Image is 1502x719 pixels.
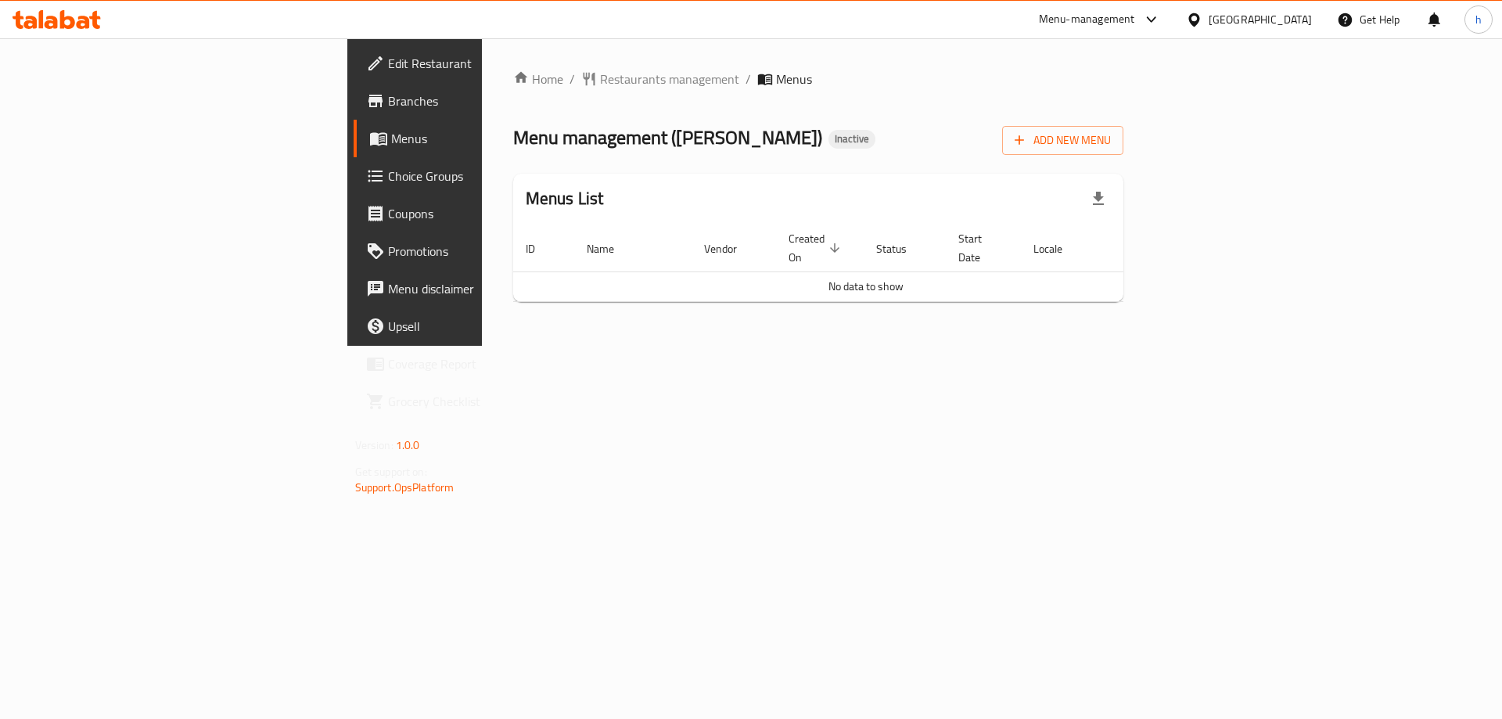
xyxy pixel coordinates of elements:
[354,195,598,232] a: Coupons
[958,229,1002,267] span: Start Date
[354,383,598,420] a: Grocery Checklist
[704,239,757,258] span: Vendor
[354,82,598,120] a: Branches
[600,70,739,88] span: Restaurants management
[354,307,598,345] a: Upsell
[388,317,586,336] span: Upsell
[1015,131,1111,150] span: Add New Menu
[388,54,586,73] span: Edit Restaurant
[581,70,739,88] a: Restaurants management
[388,392,586,411] span: Grocery Checklist
[388,204,586,223] span: Coupons
[354,232,598,270] a: Promotions
[513,225,1219,302] table: enhanced table
[1002,126,1123,155] button: Add New Menu
[1033,239,1083,258] span: Locale
[876,239,927,258] span: Status
[776,70,812,88] span: Menus
[789,229,845,267] span: Created On
[1039,10,1135,29] div: Menu-management
[1475,11,1482,28] span: h
[1101,225,1219,272] th: Actions
[396,435,420,455] span: 1.0.0
[354,345,598,383] a: Coverage Report
[355,462,427,482] span: Get support on:
[1080,180,1117,217] div: Export file
[355,435,393,455] span: Version:
[354,120,598,157] a: Menus
[828,132,875,146] span: Inactive
[513,70,1124,88] nav: breadcrumb
[391,129,586,148] span: Menus
[354,157,598,195] a: Choice Groups
[1209,11,1312,28] div: [GEOGRAPHIC_DATA]
[526,187,604,210] h2: Menus List
[388,242,586,261] span: Promotions
[587,239,634,258] span: Name
[355,477,455,498] a: Support.OpsPlatform
[828,276,904,297] span: No data to show
[526,239,555,258] span: ID
[354,270,598,307] a: Menu disclaimer
[746,70,751,88] li: /
[513,120,822,155] span: Menu management ( [PERSON_NAME] )
[388,279,586,298] span: Menu disclaimer
[388,354,586,373] span: Coverage Report
[354,45,598,82] a: Edit Restaurant
[388,167,586,185] span: Choice Groups
[388,92,586,110] span: Branches
[828,130,875,149] div: Inactive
